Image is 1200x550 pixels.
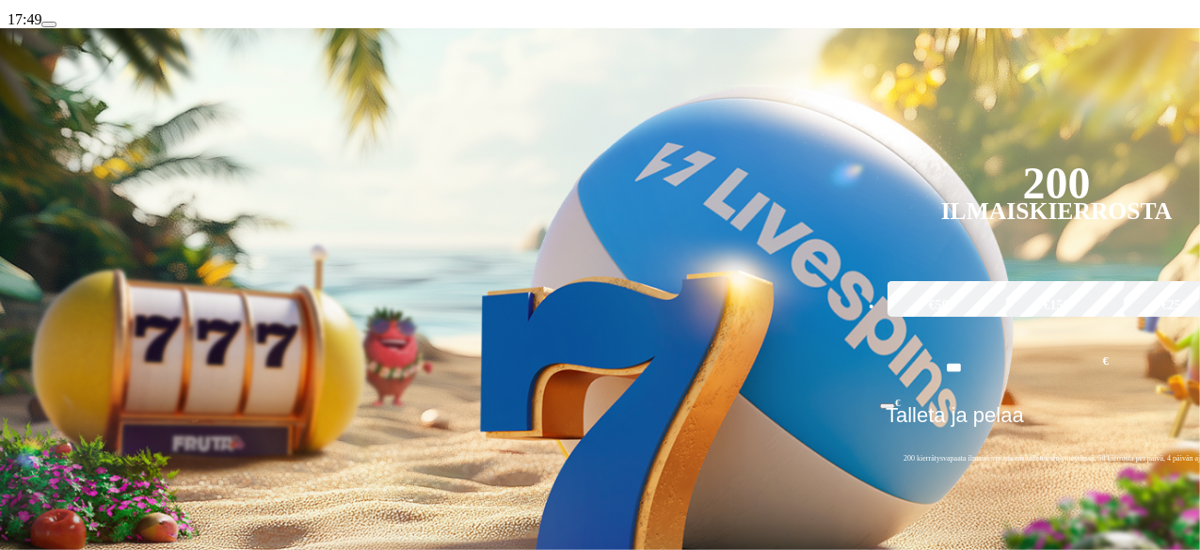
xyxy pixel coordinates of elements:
[1023,172,1091,195] div: 200
[1001,278,1112,333] label: €150
[8,11,41,27] span: 17:49
[883,278,994,333] label: €50
[1103,353,1109,370] span: €
[941,200,1173,223] div: Ilmaiskierrosta
[895,397,901,408] span: €
[886,403,1024,441] span: Talleta ja pelaa
[41,22,56,27] button: menu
